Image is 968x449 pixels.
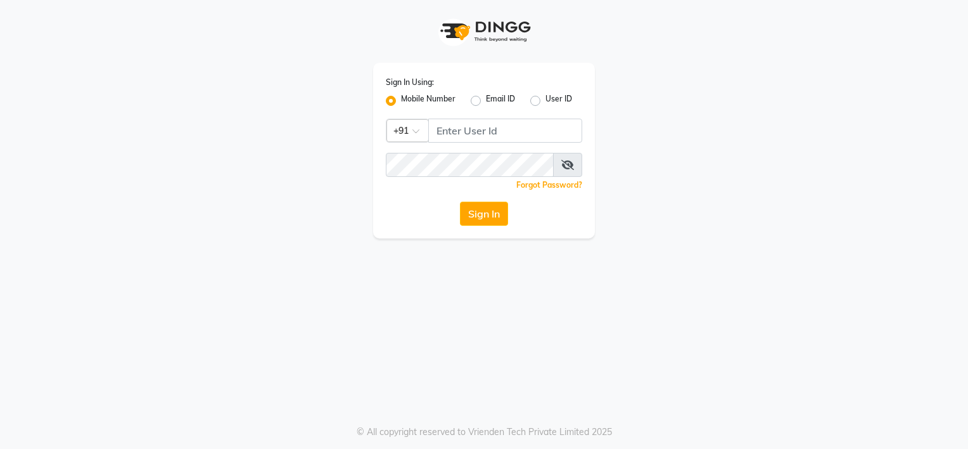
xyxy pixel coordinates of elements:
[428,119,582,143] input: Username
[433,13,535,50] img: logo1.svg
[516,180,582,190] a: Forgot Password?
[545,93,572,108] label: User ID
[386,153,554,177] input: Username
[401,93,455,108] label: Mobile Number
[460,202,508,226] button: Sign In
[386,77,434,88] label: Sign In Using:
[486,93,515,108] label: Email ID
